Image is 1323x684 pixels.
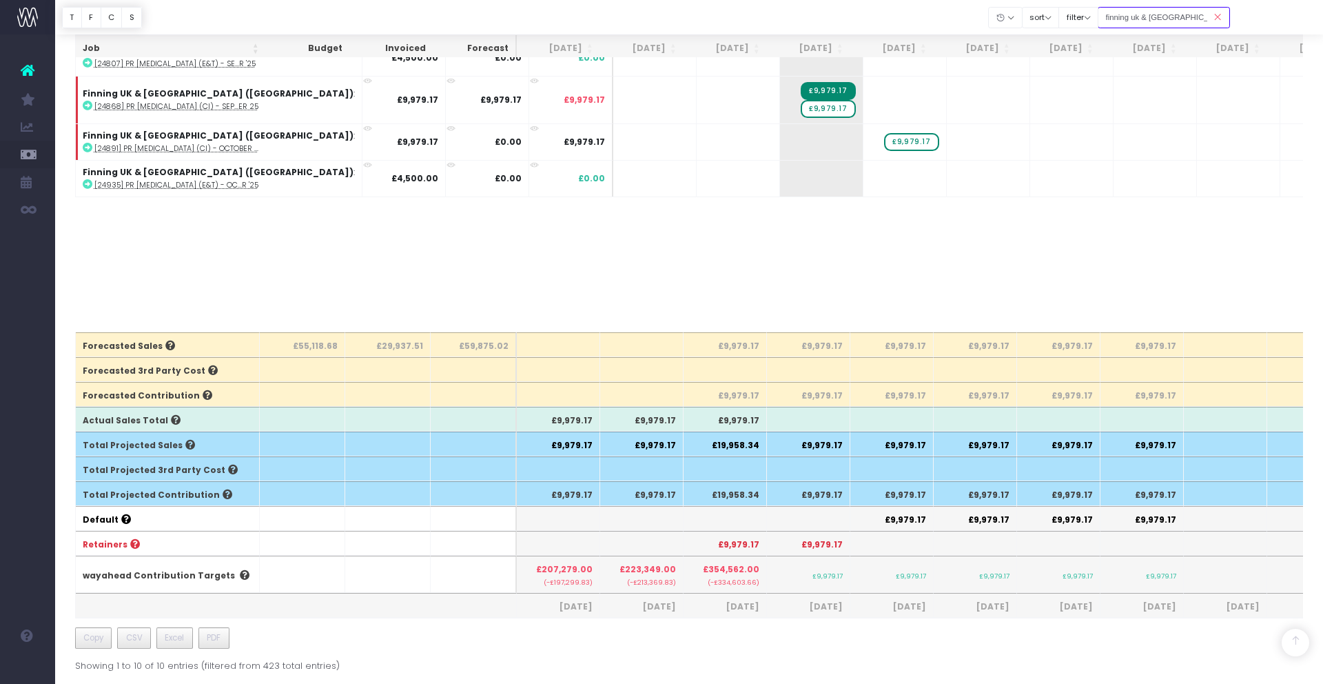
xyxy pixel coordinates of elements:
[1058,7,1098,28] button: filter
[578,52,605,64] span: £0.00
[934,432,1017,456] th: £9,979.17
[121,7,142,28] button: S
[76,35,266,62] th: Job: activate to sort column ascending
[1100,481,1184,506] th: £9,979.17
[126,632,143,644] span: CSV
[76,506,260,531] th: Default
[517,407,600,432] th: £9,979.17
[767,382,850,407] th: £9,979.17
[801,100,855,118] span: wayahead Sales Forecast Item
[83,130,353,141] strong: Finning UK & [GEOGRAPHIC_DATA] ([GEOGRAPHIC_DATA])
[1100,332,1184,357] th: £9,979.17
[76,76,362,123] td: :
[941,601,1009,613] span: [DATE]
[76,382,260,407] th: Forecasted Contribution
[536,563,593,576] span: £207,279.00
[81,7,101,28] button: F
[156,627,193,650] button: Excel
[76,531,260,556] th: Retainers
[101,7,123,28] button: C
[1024,601,1093,613] span: [DATE]
[349,35,433,62] th: Invoiced
[94,59,256,69] abbr: [24807] PR Retainer (E&T) - September '25
[62,7,142,28] div: Vertical button group
[934,382,1017,407] th: £9,979.17
[260,332,345,357] th: £55,118.68
[857,601,926,613] span: [DATE]
[391,52,438,63] strong: £4,500.00
[397,136,438,148] strong: £9,979.17
[1017,506,1100,531] th: £9,979.17
[433,35,517,62] th: Forecast
[850,382,934,407] th: £9,979.17
[524,576,593,587] small: (-£197,299.83)
[600,407,684,432] th: £9,979.17
[578,172,605,185] span: £0.00
[684,432,767,456] th: £19,958.34
[1100,432,1184,456] th: £9,979.17
[600,35,684,62] th: Aug 25: activate to sort column ascending
[83,340,175,352] span: Forecasted Sales
[690,601,759,613] span: [DATE]
[1184,35,1267,62] th: Mar 26: activate to sort column ascending
[607,576,676,587] small: (-£213,369.83)
[94,180,258,190] abbr: [24935] PR Retainer (E&T) - October '25
[83,632,103,644] span: Copy
[431,332,517,357] th: £59,875.02
[1146,570,1176,581] small: £9,979.17
[767,332,850,357] th: £9,979.17
[896,570,926,581] small: £9,979.17
[1100,382,1184,407] th: £9,979.17
[1098,7,1230,28] input: Search...
[684,332,767,357] th: £9,979.17
[684,531,767,556] th: £9,979.17
[94,101,258,112] abbr: [24868] PR Retainer (CI) - September 25
[934,481,1017,506] th: £9,979.17
[83,166,353,178] strong: Finning UK & [GEOGRAPHIC_DATA] ([GEOGRAPHIC_DATA])
[850,432,934,456] th: £9,979.17
[850,481,934,506] th: £9,979.17
[94,143,258,154] abbr: [24891] PR Retainer (CI) - October 25
[934,332,1017,357] th: £9,979.17
[934,35,1017,62] th: Dec 25: activate to sort column ascending
[117,627,151,650] button: CSV
[1017,481,1100,506] th: £9,979.17
[767,481,850,506] th: £9,979.17
[76,39,362,75] td: :
[850,35,934,62] th: Nov 25: activate to sort column ascending
[1017,332,1100,357] th: £9,979.17
[345,332,431,357] th: £29,937.51
[76,481,260,506] th: Total Projected Contribution
[495,136,522,148] strong: £0.00
[774,601,843,613] span: [DATE]
[884,133,939,151] span: wayahead Sales Forecast Item
[517,432,600,456] th: £9,979.17
[767,35,850,62] th: Oct 25: activate to sort column ascending
[690,576,759,587] small: (-£334,603.66)
[266,35,349,62] th: Budget
[75,627,112,650] button: Copy
[1063,570,1093,581] small: £9,979.17
[517,481,600,506] th: £9,979.17
[1100,35,1184,62] th: Feb 26: activate to sort column ascending
[83,88,353,99] strong: Finning UK & [GEOGRAPHIC_DATA] ([GEOGRAPHIC_DATA])
[600,432,684,456] th: £9,979.17
[1017,35,1100,62] th: Jan 26: activate to sort column ascending
[397,94,438,105] strong: £9,979.17
[767,531,850,556] th: £9,979.17
[524,601,593,613] span: [DATE]
[198,627,229,650] button: PDF
[495,52,522,63] strong: £0.00
[600,481,684,506] th: £9,979.17
[564,136,605,148] span: £9,979.17
[934,506,1017,531] th: £9,979.17
[207,632,220,644] span: PDF
[517,35,600,62] th: Jul 25: activate to sort column ascending
[62,7,82,28] button: T
[75,652,340,673] div: Showing 1 to 10 of 10 entries (filtered from 423 total entries)
[83,570,235,581] a: wayahead Contribution Targets
[801,82,855,100] span: Streamtime Invoice: ST7050 – [24868] PR Retainer (CI) - September 25
[979,570,1009,581] small: £9,979.17
[165,632,184,644] span: Excel
[17,656,38,677] img: images/default_profile_image.png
